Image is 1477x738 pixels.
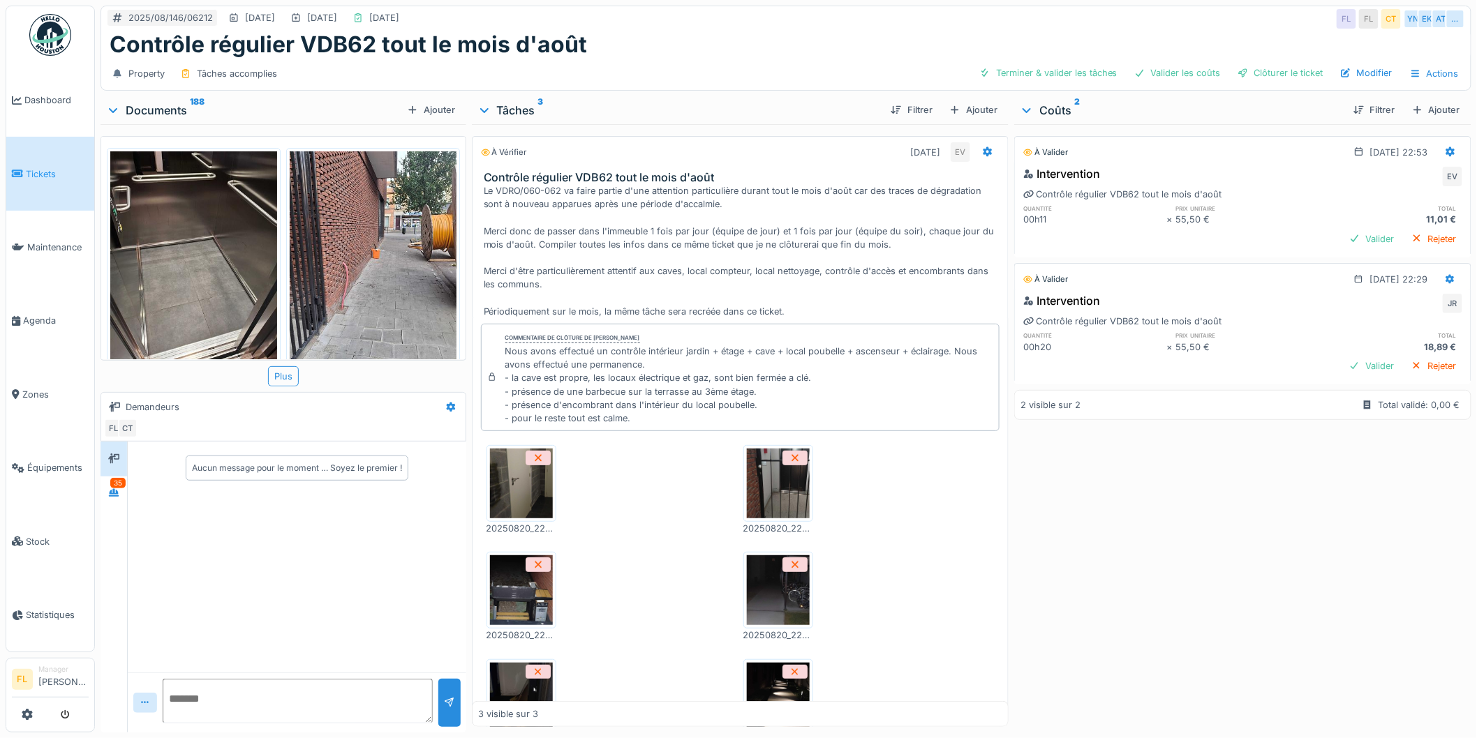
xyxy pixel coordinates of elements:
[1023,188,1222,201] div: Contrôle régulier VDB62 tout le mois d'août
[974,63,1123,82] div: Terminer & valider les tâches
[1023,204,1166,213] h6: quantité
[1348,100,1401,119] div: Filtrer
[747,555,810,625] img: phm5s2bg1mtyu4wgj8dblh83895a
[6,358,94,431] a: Zones
[6,137,94,210] a: Tickets
[1319,331,1462,340] h6: total
[1370,273,1428,286] div: [DATE] 22:29
[478,707,538,721] div: 3 visible sur 3
[1370,146,1428,159] div: [DATE] 22:53
[944,100,1003,119] div: Ajouter
[538,102,544,119] sup: 3
[1404,9,1423,29] div: YN
[23,314,89,327] span: Agenda
[1337,9,1356,29] div: FL
[505,333,640,343] div: Commentaire de clôture de [PERSON_NAME]
[24,93,89,107] span: Dashboard
[1175,340,1319,354] div: 55,50 €
[128,11,213,24] div: 2025/08/146/06212
[1359,9,1379,29] div: FL
[747,663,810,732] img: 1q2wzn28k9sbczdpmfinecmplsai
[6,578,94,652] a: Statistiques
[190,102,205,119] sup: 188
[12,664,89,698] a: FL Manager[PERSON_NAME]
[6,211,94,284] a: Maintenance
[1404,63,1465,84] div: Actions
[192,462,402,474] div: Aucun message pour le moment … Soyez le premier !
[1129,63,1226,82] div: Valider les coûts
[27,241,89,254] span: Maintenance
[1074,102,1080,119] sup: 2
[1232,63,1329,82] div: Clôturer le ticket
[128,67,165,80] div: Property
[951,142,970,162] div: EV
[490,555,553,625] img: rq903odc1yya98lho79991g3yc70
[1446,9,1465,29] div: …
[126,400,179,414] div: Demandeurs
[1023,292,1100,309] div: Intervention
[1418,9,1437,29] div: EK
[1406,356,1462,375] div: Rejeter
[1023,213,1166,226] div: 00h11
[1023,273,1068,285] div: À valider
[268,366,299,386] div: Plus
[369,11,399,24] div: [DATE]
[484,184,1003,318] div: Le VDRO/060-062 va faire partie d'une attention particulière durant tout le mois d'août car des t...
[1319,204,1462,213] h6: total
[1319,213,1462,226] div: 11,01 €
[12,669,33,690] li: FL
[743,628,813,642] div: 20250820_223924.jpg
[1175,331,1319,340] h6: prix unitaire
[885,100,938,119] div: Filtrer
[1335,63,1398,82] div: Modifier
[1023,340,1166,354] div: 00h20
[110,151,277,373] img: wtwqfcipgjy8miz5y94gvqbrgmwz
[290,151,457,373] img: j4n3mhn8g1uxo6vpk46c1myo1j9g
[6,504,94,578] a: Stock
[106,102,401,119] div: Documents
[1167,340,1176,354] div: ×
[487,628,556,642] div: 20250820_224254.jpg
[197,67,277,80] div: Tâches accomplies
[22,388,89,401] span: Zones
[38,664,89,694] li: [PERSON_NAME]
[38,664,89,675] div: Manager
[490,663,553,732] img: gtv4fpq2n4wl6fjwamr1th8wm9dc
[401,100,461,119] div: Ajouter
[29,14,71,56] img: Badge_color-CXgf-gQk.svg
[487,522,556,535] div: 20250820_224037.jpg
[110,478,126,488] div: 35
[743,522,813,535] div: 20250820_223939.jpg
[1175,204,1319,213] h6: prix unitaire
[1432,9,1451,29] div: AT
[477,102,880,119] div: Tâches
[505,345,994,425] div: Nous avons effectué un contrôle intérieur jardin + étage + cave + local poubelle + ascenseur + éc...
[6,431,94,504] a: Équipements
[1020,398,1081,412] div: 2 visible sur 2
[481,146,527,158] div: À vérifier
[307,11,337,24] div: [DATE]
[1319,340,1462,354] div: 18,89 €
[1407,100,1466,119] div: Ajouter
[747,449,810,518] img: z94ep09pc4r7z47so76iyfpvwjvr
[1023,331,1166,340] h6: quantité
[104,419,124,438] div: FL
[484,171,1003,184] h3: Contrôle régulier VDB62 tout le mois d'août
[1023,315,1222,328] div: Contrôle régulier VDB62 tout le mois d'août
[110,31,587,58] h1: Contrôle régulier VDB62 tout le mois d'août
[1344,229,1400,248] div: Valider
[490,449,553,518] img: 0ekwpi3vq7oekv1pdaty47cbgel4
[1175,213,1319,226] div: 55,50 €
[1381,9,1401,29] div: CT
[27,461,89,474] span: Équipements
[6,63,94,137] a: Dashboard
[1023,146,1068,158] div: À valider
[245,11,275,24] div: [DATE]
[26,167,89,181] span: Tickets
[1379,398,1460,412] div: Total validé: 0,00 €
[1020,102,1342,119] div: Coûts
[26,535,89,548] span: Stock
[1443,294,1462,313] div: JR
[118,419,138,438] div: CT
[1443,167,1462,186] div: EV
